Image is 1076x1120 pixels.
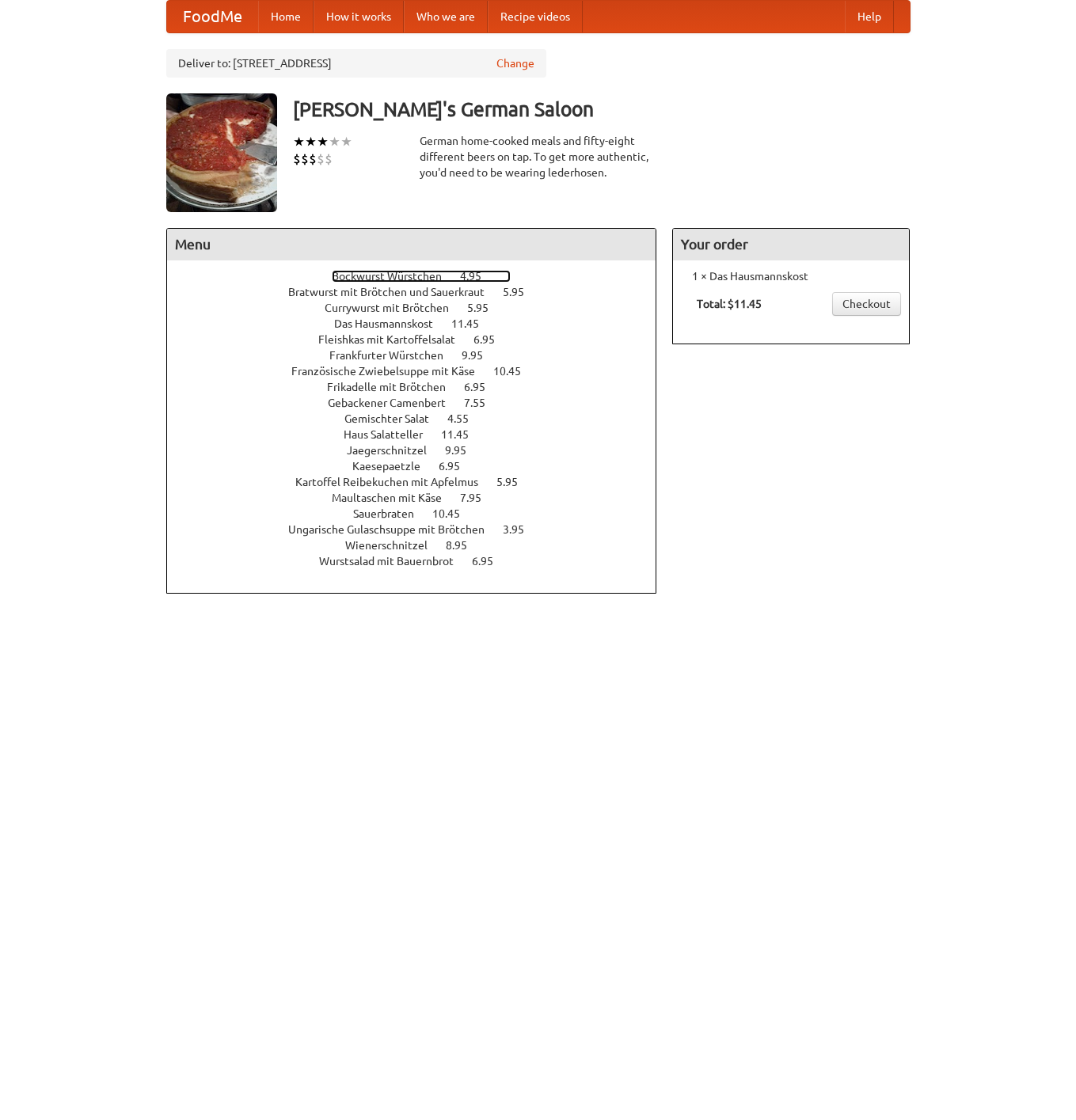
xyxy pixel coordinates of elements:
[345,539,496,552] a: Wienerschnitzel 8.95
[327,381,515,393] a: Frikadelle mit Brötchen 6.95
[318,333,471,346] span: Fleishkas mit Kartoffelsalat
[319,555,523,568] a: Wurstsalad mit Bauernbrot 6.95
[352,460,436,473] span: Kaesepaetzle
[462,349,499,362] span: 9.95
[344,412,498,425] a: Gemischter Salat 4.55
[347,444,443,457] span: Jaegerschnitzel
[673,229,909,260] h4: Your order
[167,229,656,260] h4: Menu
[344,428,439,441] span: Haus Salatteller
[295,476,547,488] a: Kartoffel Reibekuchen mit Apfelmus 5.95
[293,93,911,125] h3: [PERSON_NAME]'s German Saloon
[305,133,317,150] li: ★
[167,1,258,32] a: FoodMe
[332,492,458,504] span: Maultaschen mit Käse
[329,349,459,362] span: Frankfurter Würstchen
[317,150,325,168] li: $
[291,365,491,378] span: Französische Zwiebelsuppe mit Käse
[318,333,524,346] a: Fleishkas mit Kartoffelsalat 6.95
[166,93,277,212] img: angular.jpg
[293,150,301,168] li: $
[325,302,465,314] span: Currywurst mit Brötchen
[314,1,404,32] a: How it works
[340,133,352,150] li: ★
[347,444,496,457] a: Jaegerschnitzel 9.95
[334,317,449,330] span: Das Hausmannskost
[332,492,511,504] a: Maultaschen mit Käse 7.95
[404,1,488,32] a: Who we are
[328,397,462,409] span: Gebackener Camenbert
[288,286,500,298] span: Bratwurst mit Brötchen und Sauerkraut
[319,555,470,568] span: Wurstsalad mit Bauernbrot
[467,302,504,314] span: 5.95
[291,365,550,378] a: Französische Zwiebelsuppe mit Käse 10.45
[166,49,546,78] div: Deliver to: [STREET_ADDRESS]
[681,268,901,284] li: 1 × Das Hausmannskost
[301,150,309,168] li: $
[460,270,497,283] span: 4.95
[432,507,476,520] span: 10.45
[496,476,534,488] span: 5.95
[845,1,894,32] a: Help
[325,302,518,314] a: Currywurst mit Brötchen 5.95
[460,492,497,504] span: 7.95
[493,365,537,378] span: 10.45
[697,298,762,310] b: Total: $11.45
[353,507,430,520] span: Sauerbraten
[329,133,340,150] li: ★
[293,133,305,150] li: ★
[327,381,462,393] span: Frikadelle mit Brötchen
[472,555,509,568] span: 6.95
[325,150,333,168] li: $
[288,286,553,298] a: Bratwurst mit Brötchen und Sauerkraut 5.95
[441,428,485,441] span: 11.45
[344,412,445,425] span: Gemischter Salat
[344,428,498,441] a: Haus Salatteller 11.45
[445,444,482,457] span: 9.95
[328,397,515,409] a: Gebackener Camenbert 7.55
[446,539,483,552] span: 8.95
[451,317,495,330] span: 11.45
[329,349,512,362] a: Frankfurter Würstchen 9.95
[317,133,329,150] li: ★
[332,270,511,283] a: Bockwurst Würstchen 4.95
[447,412,485,425] span: 4.55
[309,150,317,168] li: $
[420,133,657,180] div: German home-cooked meals and fifty-eight different beers on tap. To get more authentic, you'd nee...
[332,270,458,283] span: Bockwurst Würstchen
[353,507,489,520] a: Sauerbraten 10.45
[464,397,501,409] span: 7.55
[352,460,489,473] a: Kaesepaetzle 6.95
[288,523,500,536] span: Ungarische Gulaschsuppe mit Brötchen
[496,55,534,71] a: Change
[473,333,511,346] span: 6.95
[258,1,314,32] a: Home
[503,523,540,536] span: 3.95
[488,1,583,32] a: Recipe videos
[464,381,501,393] span: 6.95
[439,460,476,473] span: 6.95
[345,539,443,552] span: Wienerschnitzel
[288,523,553,536] a: Ungarische Gulaschsuppe mit Brötchen 3.95
[832,292,901,316] a: Checkout
[503,286,540,298] span: 5.95
[295,476,494,488] span: Kartoffel Reibekuchen mit Apfelmus
[334,317,508,330] a: Das Hausmannskost 11.45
